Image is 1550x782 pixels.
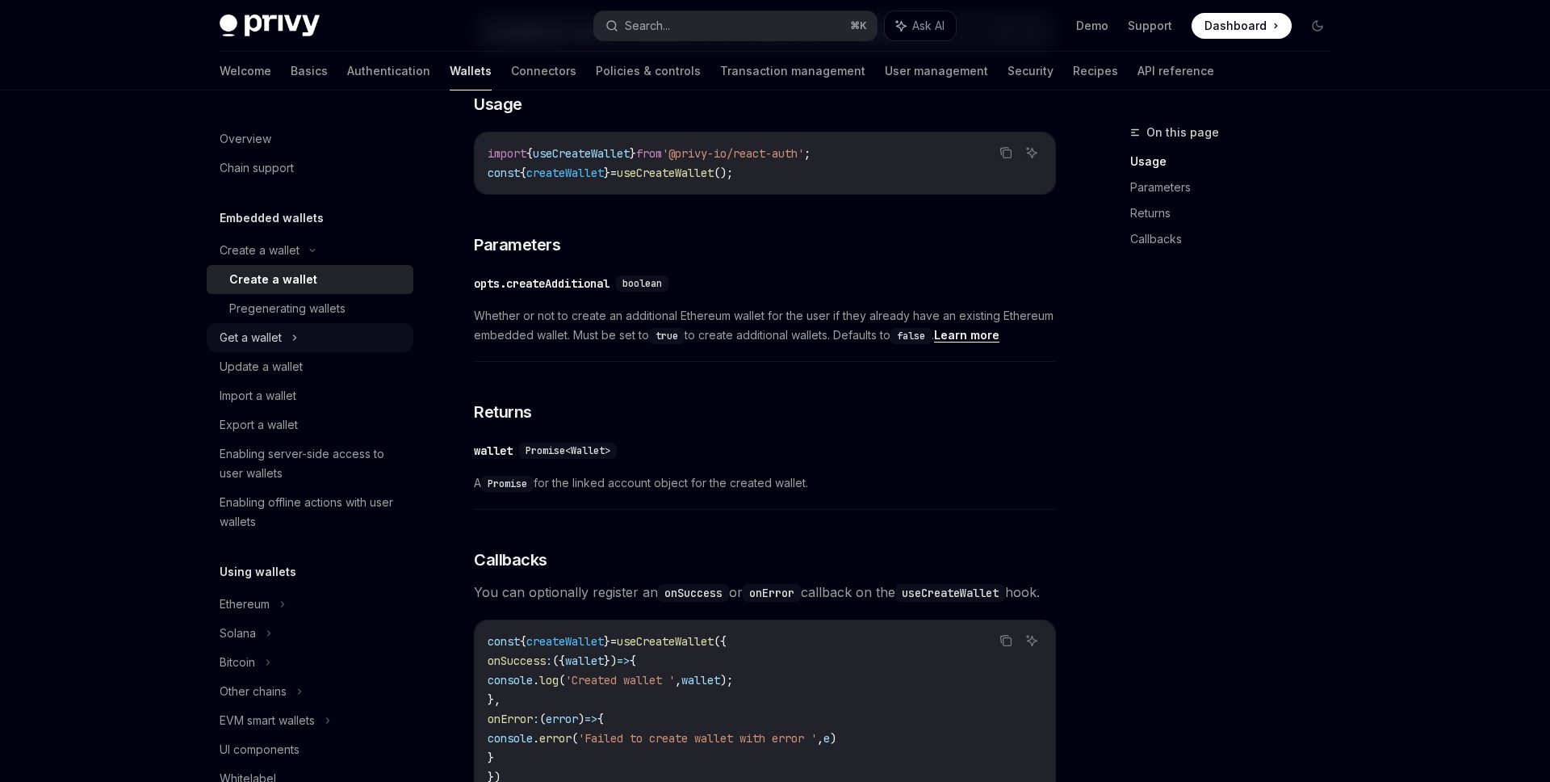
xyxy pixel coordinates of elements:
[474,581,1056,603] span: You can optionally register an or callback on the hook.
[539,673,559,687] span: log
[220,328,282,347] div: Get a wallet
[578,731,817,746] span: 'Failed to create wallet with error '
[597,712,604,726] span: {
[1128,18,1172,34] a: Support
[1130,226,1343,252] a: Callbacks
[895,584,1005,602] code: useCreateWallet
[220,562,296,582] h5: Using wallets
[830,731,836,746] span: )
[1130,200,1343,226] a: Returns
[474,549,547,571] span: Callbacks
[533,712,539,726] span: :
[474,443,513,459] div: wallet
[1130,174,1343,200] a: Parameters
[1076,18,1108,34] a: Demo
[995,142,1016,163] button: Copy the contents from the code block
[649,328,685,344] code: true
[533,731,539,746] span: .
[488,673,533,687] span: console
[1021,142,1042,163] button: Ask AI
[675,673,681,687] span: ,
[596,52,701,90] a: Policies & controls
[817,731,823,746] span: ,
[291,52,328,90] a: Basics
[220,624,256,643] div: Solana
[1146,123,1219,142] span: On this page
[885,52,988,90] a: User management
[220,357,303,376] div: Update a wallet
[610,634,617,649] span: =
[220,595,270,614] div: Ethereum
[622,277,662,290] span: boolean
[610,166,617,180] span: =
[625,16,670,36] div: Search...
[511,52,576,90] a: Connectors
[559,673,565,687] span: (
[526,634,604,649] span: createWallet
[658,584,729,602] code: onSuccess
[533,146,630,161] span: useCreateWallet
[488,731,533,746] span: console
[584,712,597,726] span: =>
[207,352,413,381] a: Update a wallet
[207,265,413,294] a: Create a wallet
[578,712,584,726] span: )
[488,166,520,180] span: const
[481,476,534,492] code: Promise
[552,654,565,668] span: ({
[1007,52,1054,90] a: Security
[488,692,501,707] span: },
[714,634,727,649] span: ({
[220,415,298,435] div: Export a wallet
[565,673,675,687] span: 'Created wallet '
[520,634,526,649] span: {
[604,166,610,180] span: }
[207,294,413,323] a: Pregenerating wallets
[488,750,494,765] span: }
[220,444,404,483] div: Enabling server-side access to user wallets
[207,439,413,488] a: Enabling server-side access to user wallets
[934,328,999,343] a: Learn more
[546,712,578,726] span: error
[565,654,604,668] span: wallet
[220,740,300,759] div: UI components
[594,11,877,40] button: Search...⌘K
[1021,630,1042,651] button: Ask AI
[662,146,804,161] span: '@privy-io/react-auth'
[520,166,526,180] span: {
[474,275,610,292] div: opts.createAdditional
[220,386,296,406] div: Import a wallet
[220,711,315,730] div: EVM smart wallets
[526,166,604,180] span: createWallet
[450,52,492,90] a: Wallets
[720,673,733,687] span: );
[220,129,271,149] div: Overview
[1130,149,1343,174] a: Usage
[347,52,430,90] a: Authentication
[572,731,578,746] span: (
[630,146,636,161] span: }
[526,146,533,161] span: {
[526,444,610,457] span: Promise<Wallet>
[207,410,413,439] a: Export a wallet
[474,473,1056,493] span: A for the linked account object for the created wallet.
[546,654,552,668] span: :
[850,19,867,32] span: ⌘ K
[804,146,811,161] span: ;
[488,654,546,668] span: onSuccess
[885,11,956,40] button: Ask AI
[207,124,413,153] a: Overview
[1305,13,1330,39] button: Toggle dark mode
[617,166,714,180] span: useCreateWallet
[488,634,520,649] span: const
[220,653,255,672] div: Bitcoin
[229,299,346,318] div: Pregenerating wallets
[539,731,572,746] span: error
[743,584,801,602] code: onError
[617,634,714,649] span: useCreateWallet
[220,493,404,532] div: Enabling offline actions with user wallets
[220,208,324,228] h5: Embedded wallets
[220,52,271,90] a: Welcome
[1073,52,1118,90] a: Recipes
[220,241,300,260] div: Create a wallet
